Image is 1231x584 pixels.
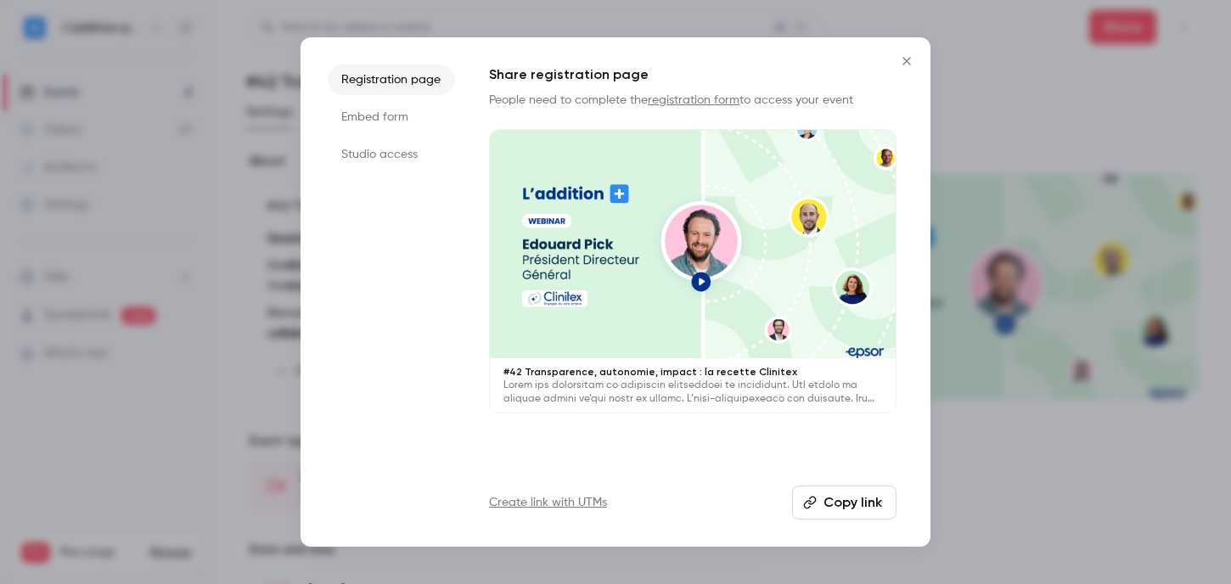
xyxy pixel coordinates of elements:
[503,365,882,379] p: #42 Transparence, autonomie, impact : la recette Clinitex
[503,379,882,406] p: Lorem ips dolorsitam co adipiscin elitseddoei te incididunt. Utl etdolo ma aliquae admini ve’qui ...
[890,44,924,78] button: Close
[489,494,607,511] a: Create link with UTMs
[328,65,455,95] li: Registration page
[489,129,897,413] a: #42 Transparence, autonomie, impact : la recette ClinitexLorem ips dolorsitam co adipiscin elitse...
[648,94,739,106] a: registration form
[489,65,897,85] h1: Share registration page
[489,92,897,109] p: People need to complete the to access your event
[792,486,897,519] button: Copy link
[328,102,455,132] li: Embed form
[328,139,455,170] li: Studio access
